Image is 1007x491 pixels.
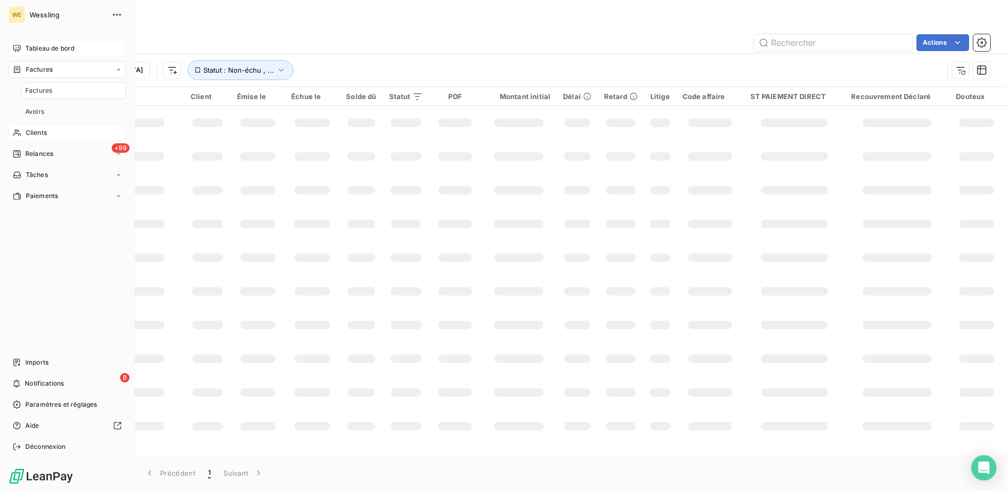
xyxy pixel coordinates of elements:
[202,462,217,484] button: 1
[138,462,202,484] button: Précédent
[346,92,376,101] div: Solde dû
[26,65,53,74] span: Factures
[25,379,64,388] span: Notifications
[203,66,274,74] span: Statut : Non-échu , ...
[8,468,74,485] img: Logo LeanPay
[683,92,738,101] div: Code affaire
[208,468,211,478] span: 1
[436,92,474,101] div: PDF
[8,6,25,23] div: WE
[112,143,130,153] span: +99
[26,128,47,138] span: Clients
[29,11,105,19] span: Wessling
[25,442,66,451] span: Déconnexion
[26,191,58,201] span: Paiements
[956,92,998,101] div: Douteux
[971,455,996,480] div: Open Intercom Messenger
[563,92,591,101] div: Délai
[217,462,270,484] button: Suivant
[25,107,44,116] span: Avoirs
[191,92,224,101] div: Client
[25,44,74,53] span: Tableau de bord
[851,92,943,101] div: Recouvrement Déclaré
[650,92,670,101] div: Litige
[604,92,638,101] div: Retard
[8,417,126,434] a: Aide
[291,92,333,101] div: Échue le
[25,421,40,430] span: Aide
[120,373,130,382] span: 8
[487,92,550,101] div: Montant initial
[187,60,293,80] button: Statut : Non-échu , ...
[916,34,969,51] button: Actions
[237,92,279,101] div: Émise le
[25,149,53,159] span: Relances
[754,34,912,51] input: Rechercher
[26,170,48,180] span: Tâches
[389,92,423,101] div: Statut
[25,86,52,95] span: Factures
[25,400,97,409] span: Paramètres et réglages
[25,358,48,367] span: Imports
[751,92,839,101] div: ST PAIEMENT DIRECT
